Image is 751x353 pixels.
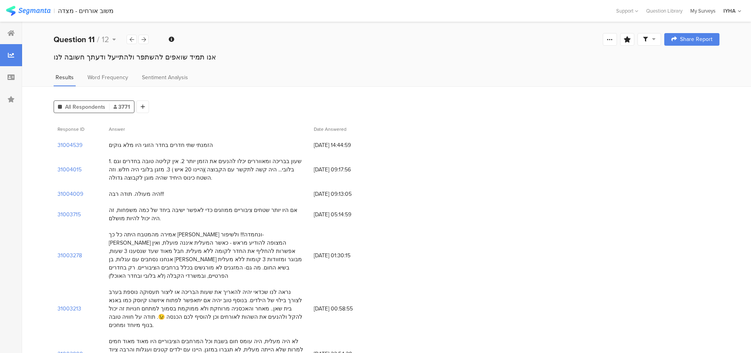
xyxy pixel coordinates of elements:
[6,6,50,16] img: segmanta logo
[54,33,95,45] b: Question 11
[58,305,81,313] section: 31003213
[314,141,377,149] span: [DATE] 14:44:59
[109,126,125,133] span: Answer
[56,73,74,82] span: Results
[616,5,638,17] div: Support
[58,210,81,219] section: 31003715
[58,190,83,198] section: 31004009
[680,37,712,42] span: Share Report
[109,230,306,280] div: אמירה מהמטבח היתה כל כך [PERSON_NAME] ונחמדה!!! ולשיפור- [PERSON_NAME] המצופה להודיע מראש - כאשר ...
[314,165,377,174] span: [DATE] 09:17:56
[142,73,188,82] span: Sentiment Analysis
[88,73,128,82] span: Word Frequency
[102,33,109,45] span: 12
[314,126,347,133] span: Date Answered
[686,7,719,15] a: My Surveys
[723,7,736,15] div: IYHA
[109,157,306,182] div: 1. שעון בבריכה ומאווררים יכלו להנעים את הזמן יותר 2. אין קליטה טובה בחדרים וגם בלובי... היה קשה ל...
[109,288,306,329] div: נראה לנו שכדאי יהיה להאריך את שעות הבריכה או ליצור תעסוקה נוספת בערב לצורך בילוי של הילדים. בנוסף...
[58,126,84,133] span: Response ID
[54,6,55,15] div: |
[114,103,130,111] span: 3771
[58,7,114,15] div: משוב אורחים - מצדה
[58,141,82,149] section: 31004539
[109,206,306,223] div: אם היו יותר שטחים ציבוריים ממוזגים כדי לאפשר ישיבה ביחד של כמה משפחות, זה היה יכול להיות מושלם.
[65,103,105,111] span: All Respondents
[54,52,719,62] div: אנו תמיד שואפים להשתפר ולהתייעל ודעתך חשובה לנו
[58,251,82,260] section: 31003278
[109,141,213,149] div: הזמנתי שתי חדרים בחדר הזוגי היו מלא גוקים
[97,33,99,45] span: /
[314,190,377,198] span: [DATE] 09:13:05
[314,305,377,313] span: [DATE] 00:58:55
[314,251,377,260] span: [DATE] 01:30:15
[109,190,164,198] div: היה מעולה. תודה רבה!!!
[642,7,686,15] a: Question Library
[58,165,82,174] section: 31004015
[314,210,377,219] span: [DATE] 05:14:59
